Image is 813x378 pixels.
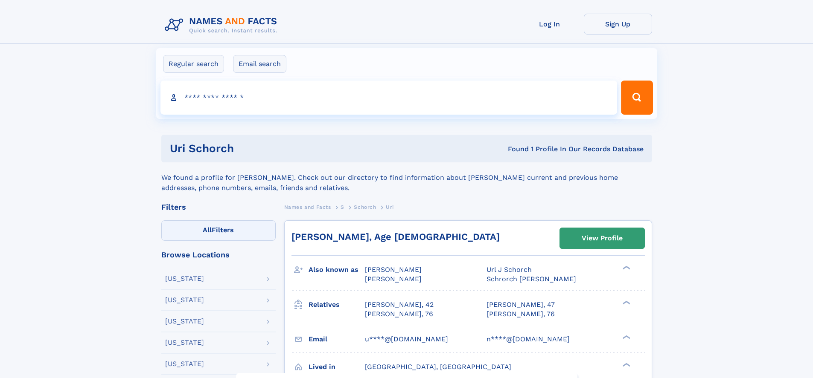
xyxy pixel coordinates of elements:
[165,318,204,325] div: [US_STATE]
[309,263,365,277] h3: Also known as
[161,162,652,193] div: We found a profile for [PERSON_NAME]. Check out our directory to find information about [PERSON_N...
[487,265,532,274] span: Url J Schorch
[365,309,433,319] a: [PERSON_NAME], 76
[487,275,576,283] span: Schrorch [PERSON_NAME]
[291,231,500,242] a: [PERSON_NAME], Age [DEMOGRAPHIC_DATA]
[284,202,331,212] a: Names and Facts
[621,362,631,367] div: ❯
[160,81,618,115] input: search input
[161,220,276,241] label: Filters
[354,202,376,212] a: Schorch
[165,297,204,303] div: [US_STATE]
[365,363,511,371] span: [GEOGRAPHIC_DATA], [GEOGRAPHIC_DATA]
[203,226,212,234] span: All
[560,228,644,248] a: View Profile
[165,339,204,346] div: [US_STATE]
[165,361,204,367] div: [US_STATE]
[309,332,365,346] h3: Email
[233,55,286,73] label: Email search
[309,297,365,312] h3: Relatives
[161,203,276,211] div: Filters
[365,275,422,283] span: [PERSON_NAME]
[516,14,584,35] a: Log In
[621,81,653,115] button: Search Button
[386,204,394,210] span: Uri
[365,265,422,274] span: [PERSON_NAME]
[371,144,644,154] div: Found 1 Profile In Our Records Database
[584,14,652,35] a: Sign Up
[487,309,555,319] a: [PERSON_NAME], 76
[341,202,344,212] a: S
[165,275,204,282] div: [US_STATE]
[354,204,376,210] span: Schorch
[161,14,284,37] img: Logo Names and Facts
[170,143,371,154] h1: uri schorch
[621,334,631,340] div: ❯
[621,265,631,271] div: ❯
[621,300,631,305] div: ❯
[341,204,344,210] span: S
[309,360,365,374] h3: Lived in
[365,300,434,309] a: [PERSON_NAME], 42
[582,228,623,248] div: View Profile
[163,55,224,73] label: Regular search
[487,300,555,309] a: [PERSON_NAME], 47
[161,251,276,259] div: Browse Locations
